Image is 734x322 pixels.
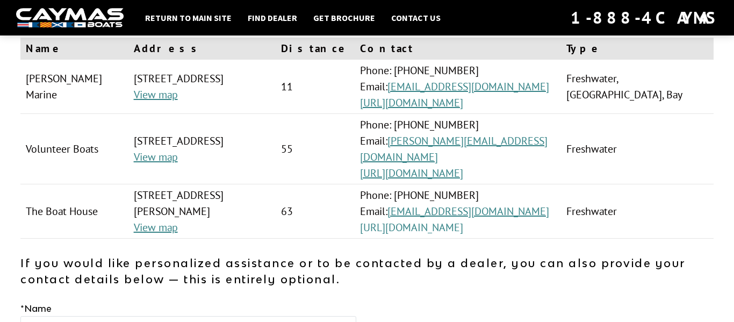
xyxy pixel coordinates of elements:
td: [PERSON_NAME] Marine [20,60,128,114]
td: [STREET_ADDRESS] [128,60,276,114]
a: View map [134,88,178,102]
th: Name [20,38,128,60]
td: 63 [276,184,355,239]
td: Freshwater [561,114,714,184]
td: The Boat House [20,184,128,239]
td: [STREET_ADDRESS] [128,114,276,184]
a: Find Dealer [242,11,303,25]
td: Phone: [PHONE_NUMBER] Email: [355,114,561,184]
a: View map [134,150,178,164]
td: Freshwater [561,184,714,239]
a: [URL][DOMAIN_NAME] [360,96,463,110]
td: [STREET_ADDRESS][PERSON_NAME] [128,184,276,239]
th: Contact [355,38,561,60]
a: [EMAIL_ADDRESS][DOMAIN_NAME] [387,204,549,218]
a: Get Brochure [308,11,380,25]
div: 1-888-4CAYMAS [571,6,718,30]
a: [URL][DOMAIN_NAME] [360,220,463,234]
a: Return to main site [140,11,237,25]
td: Freshwater, [GEOGRAPHIC_DATA], Bay [561,60,714,114]
a: View map [134,220,178,234]
a: Contact Us [386,11,446,25]
a: [URL][DOMAIN_NAME] [360,166,463,180]
td: 11 [276,60,355,114]
label: Name [20,302,52,315]
th: Address [128,38,276,60]
td: 55 [276,114,355,184]
td: Phone: [PHONE_NUMBER] Email: [355,184,561,239]
td: Volunteer Boats [20,114,128,184]
p: If you would like personalized assistance or to be contacted by a dealer, you can also provide yo... [20,255,714,287]
a: [EMAIL_ADDRESS][DOMAIN_NAME] [387,80,549,94]
th: Distance [276,38,355,60]
img: white-logo-c9c8dbefe5ff5ceceb0f0178aa75bf4bb51f6bca0971e226c86eb53dfe498488.png [16,8,124,28]
td: Phone: [PHONE_NUMBER] Email: [355,60,561,114]
a: [PERSON_NAME][EMAIL_ADDRESS][DOMAIN_NAME] [360,134,548,164]
th: Type [561,38,714,60]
